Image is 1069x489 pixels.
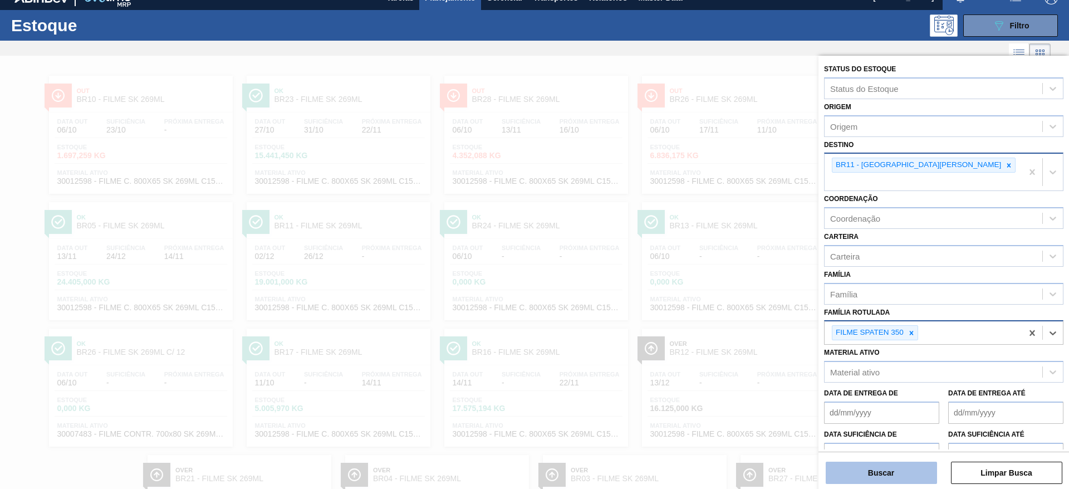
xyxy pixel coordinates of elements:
label: Carteira [824,233,859,241]
label: Coordenação [824,195,878,203]
div: Origem [830,121,857,131]
label: Status do Estoque [824,65,896,73]
input: dd/mm/yyyy [948,402,1063,424]
input: dd/mm/yyyy [824,443,939,465]
div: FILME SPATEN 350 [832,326,905,340]
div: Família [830,289,857,299]
input: dd/mm/yyyy [824,402,939,424]
div: Pogramando: nenhum usuário selecionado [930,14,958,37]
span: Filtro [1010,21,1029,30]
h1: Estoque [11,19,178,32]
button: Filtro [963,14,1058,37]
div: Visão em Cards [1029,43,1051,65]
div: Visão em Lista [1009,43,1029,65]
label: Data suficiência de [824,431,897,438]
div: Status do Estoque [830,84,899,93]
label: Família [824,271,851,278]
label: Destino [824,141,854,149]
label: Família Rotulada [824,309,890,316]
div: Coordenação [830,214,880,223]
label: Origem [824,103,851,111]
label: Data de Entrega até [948,389,1026,397]
div: BR11 - [GEOGRAPHIC_DATA][PERSON_NAME] [832,158,1003,172]
label: Data de Entrega de [824,389,898,397]
label: Data suficiência até [948,431,1024,438]
input: dd/mm/yyyy [948,443,1063,465]
div: Carteira [830,251,860,261]
label: Material ativo [824,349,880,356]
div: Material ativo [830,368,880,377]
